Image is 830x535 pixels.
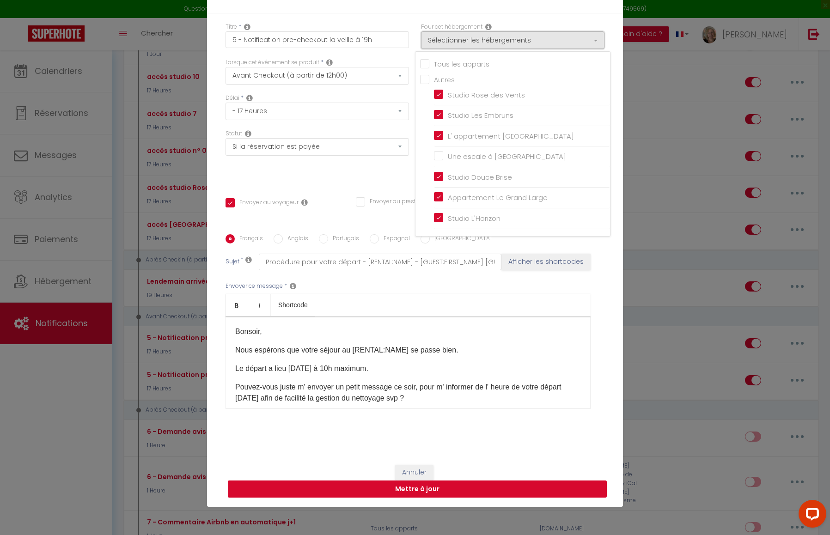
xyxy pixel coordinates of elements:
[328,234,359,244] label: Portugais
[226,23,237,31] label: Titre
[244,23,250,30] i: Title
[226,257,239,267] label: Sujet
[448,90,525,100] span: Studio Rose des Vents
[421,23,482,31] label: Pour cet hébergement
[226,294,248,316] a: Bold
[448,172,512,182] span: Studio Douce Brise
[226,282,283,291] label: Envoyer ce message
[226,58,319,67] label: Lorsque cet événement se produit
[421,31,604,49] button: Sélectionner les hébergements
[430,234,492,244] label: [GEOGRAPHIC_DATA]
[235,326,581,337] p: Bonsoir​,
[235,234,263,244] label: Français
[226,129,242,138] label: Statut
[228,480,607,498] button: Mettre à jour
[245,256,252,263] i: Subject
[791,496,830,535] iframe: LiveChat chat widget
[434,75,455,85] span: Autres
[448,213,500,223] span: Studio L'Horizon
[245,130,251,137] i: Booking status
[301,199,308,206] i: Envoyer au voyageur
[290,282,296,290] i: Message
[235,363,581,374] p: Le départ a lieu [DATE] à 10h maximum.
[448,131,574,141] span: L' appartement [GEOGRAPHIC_DATA]
[246,94,253,102] i: Action Time
[226,94,239,103] label: Délai
[283,234,308,244] label: Anglais
[271,294,315,316] a: Shortcode
[501,254,591,270] button: Afficher les shortcodes
[395,465,433,480] button: Annuler
[235,345,581,356] p: Nous espérons que votre séjour au [RENTAL:NAME] se passe bien.
[226,316,591,409] div: ​
[485,23,492,30] i: This Rental
[235,382,581,404] p: Pouvez-vous juste m' envoyer un petit message ce soir, pour m' informer de l' heure de votre dépa...
[379,234,410,244] label: Espagnol
[248,294,271,316] a: Italic
[326,59,333,66] i: Event Occur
